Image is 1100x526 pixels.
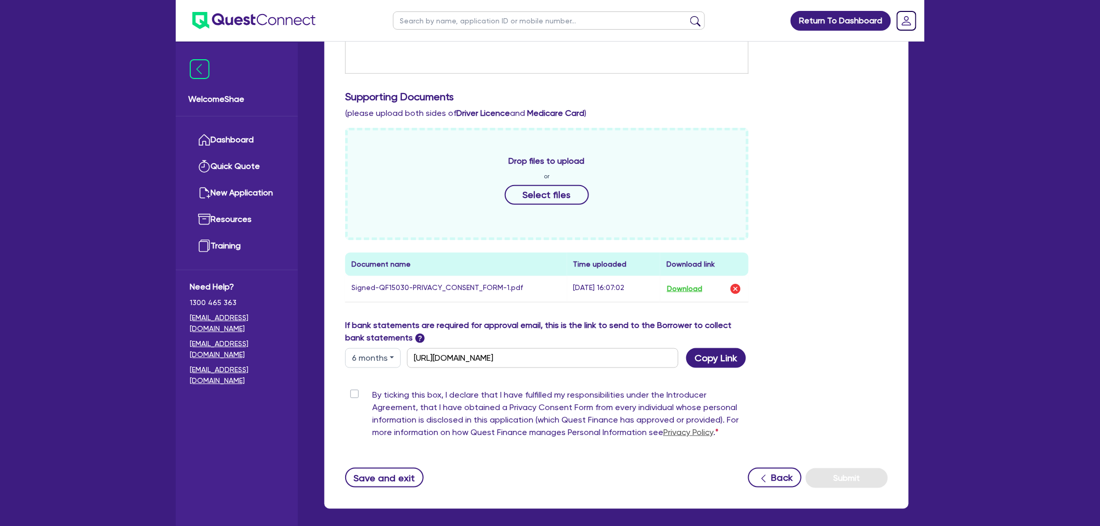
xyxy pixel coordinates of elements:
[663,427,713,437] a: Privacy Policy
[345,253,567,276] th: Document name
[660,253,749,276] th: Download link
[190,338,284,360] a: [EMAIL_ADDRESS][DOMAIN_NAME]
[791,11,891,31] a: Return To Dashboard
[192,12,316,29] img: quest-connect-logo-blue
[198,187,211,199] img: new-application
[198,240,211,252] img: training
[509,155,585,167] span: Drop files to upload
[345,108,586,118] span: (please upload both sides of and )
[188,93,285,106] span: Welcome Shae
[345,348,401,368] button: Dropdown toggle
[190,180,284,206] a: New Application
[686,348,746,368] button: Copy Link
[190,312,284,334] a: [EMAIL_ADDRESS][DOMAIN_NAME]
[544,172,549,181] span: or
[666,282,703,296] button: Download
[415,334,425,343] span: ?
[393,11,705,30] input: Search by name, application ID or mobile number...
[567,276,660,303] td: [DATE] 16:07:02
[190,206,284,233] a: Resources
[893,7,920,34] a: Dropdown toggle
[190,153,284,180] a: Quick Quote
[345,468,424,488] button: Save and exit
[190,281,284,293] span: Need Help?
[567,253,660,276] th: Time uploaded
[505,185,589,205] button: Select files
[190,233,284,259] a: Training
[190,127,284,153] a: Dashboard
[527,108,584,118] b: Medicare Card
[190,59,209,79] img: icon-menu-close
[345,90,888,103] h3: Supporting Documents
[806,468,888,488] button: Submit
[748,468,802,488] button: Back
[198,160,211,173] img: quick-quote
[190,297,284,308] span: 1300 465 363
[345,319,749,344] label: If bank statements are required for approval email, this is the link to send to the Borrower to c...
[198,213,211,226] img: resources
[372,389,749,443] label: By ticking this box, I declare that I have fulfilled my responsibilities under the Introducer Agr...
[345,276,567,303] td: Signed-QF15030-PRIVACY_CONSENT_FORM-1.pdf
[729,283,742,295] img: delete-icon
[190,364,284,386] a: [EMAIL_ADDRESS][DOMAIN_NAME]
[456,108,510,118] b: Driver Licence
